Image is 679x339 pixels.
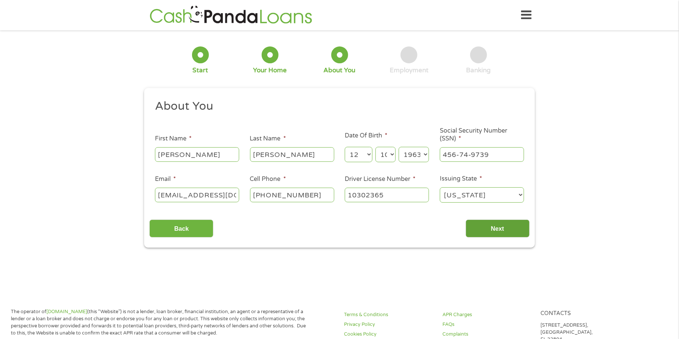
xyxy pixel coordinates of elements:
[250,188,334,202] input: (541) 754-3010
[253,66,287,75] div: Your Home
[155,99,519,114] h2: About You
[541,310,630,317] h4: Contacts
[344,311,433,318] a: Terms & Conditions
[442,311,532,318] a: APR Charges
[155,147,239,161] input: John
[440,175,482,183] label: Issuing State
[46,309,87,315] a: [DOMAIN_NAME]
[390,66,429,75] div: Employment
[192,66,208,75] div: Start
[344,321,433,328] a: Privacy Policy
[250,135,286,143] label: Last Name
[250,147,334,161] input: Smith
[155,135,192,143] label: First Name
[147,4,314,26] img: GetLoanNow Logo
[155,175,176,183] label: Email
[440,147,524,161] input: 078-05-1120
[345,132,387,140] label: Date Of Birth
[466,220,530,238] input: Next
[345,175,415,183] label: Driver License Number
[442,321,532,328] a: FAQs
[442,331,532,338] a: Complaints
[155,188,239,202] input: john@gmail.com
[11,308,306,337] p: The operator of (this “Website”) is not a lender, loan broker, financial institution, an agent or...
[344,331,433,338] a: Cookies Policy
[324,66,356,75] div: About You
[466,66,491,75] div: Banking
[440,127,524,143] label: Social Security Number (SSN)
[250,175,286,183] label: Cell Phone
[149,220,213,238] input: Back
